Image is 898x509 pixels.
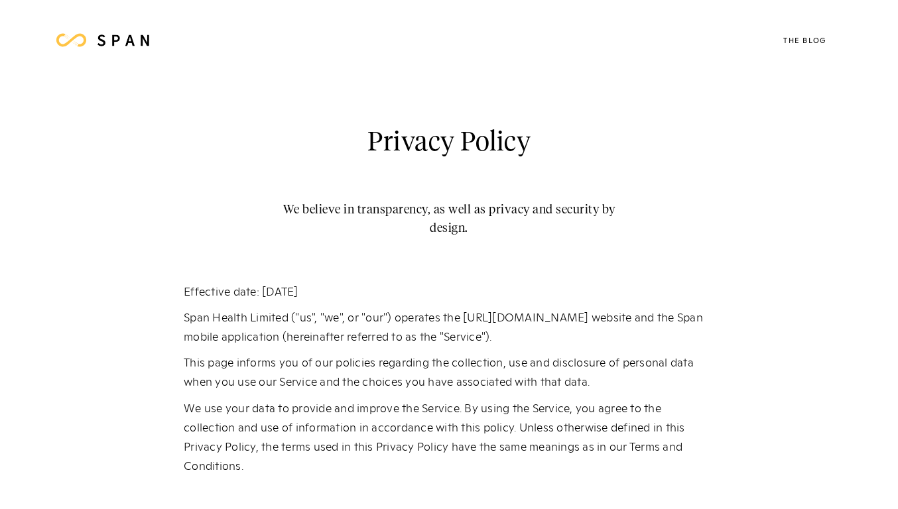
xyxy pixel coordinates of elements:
[367,123,531,164] h2: Privacy Policy
[184,281,714,300] p: Effective date: [DATE]
[184,352,714,390] p: This page informs you of our policies regarding the collection, use and disclosure of personal da...
[184,398,714,475] p: We use your data to provide and improve the Service. By using the Service, you agree to the colle...
[267,201,631,238] h2: We believe in transparency, as well as privacy and security by design.
[783,36,826,44] div: The Blog
[763,13,846,66] a: The Blog
[184,307,714,345] p: Span Health Limited ("us", "we", or "our") operates the [URL][DOMAIN_NAME] website and the Span m...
